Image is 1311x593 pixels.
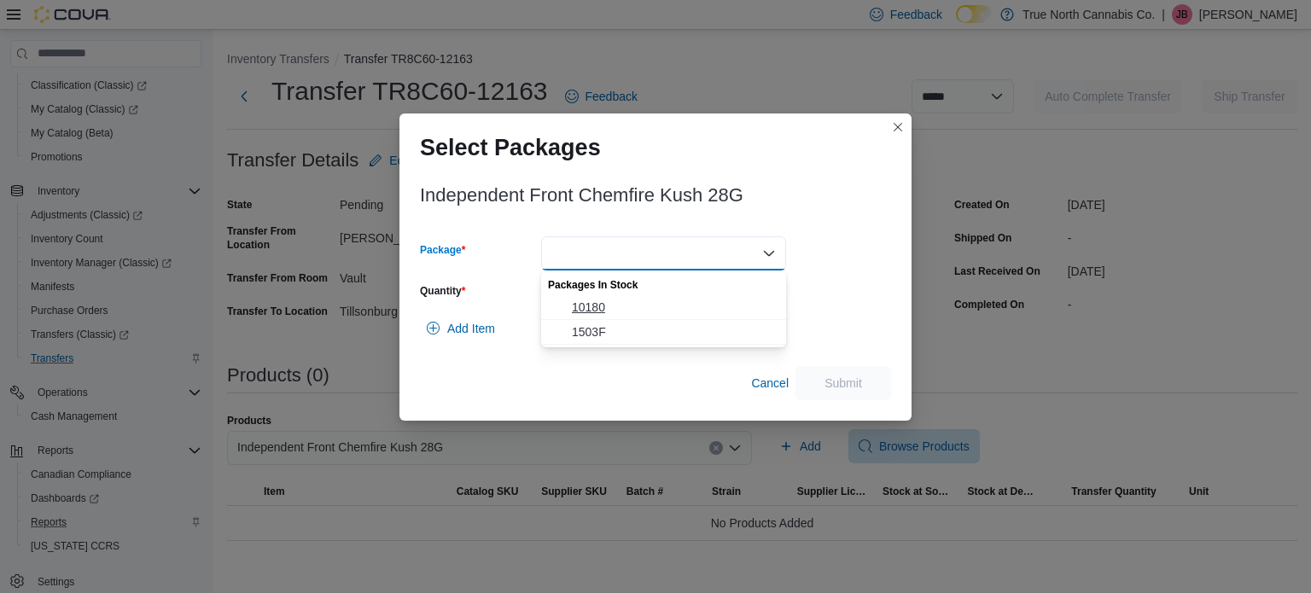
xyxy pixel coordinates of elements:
[751,375,789,392] span: Cancel
[795,366,891,400] button: Submit
[762,247,776,260] button: Close list of options
[824,375,862,392] span: Submit
[420,134,601,161] h1: Select Packages
[572,323,776,340] span: 1503F
[541,320,786,345] button: 1503F
[541,295,786,320] button: 10180
[888,117,908,137] button: Closes this modal window
[420,243,465,257] label: Package
[572,299,776,316] span: 10180
[420,185,743,206] h3: Independent Front Chemfire Kush 28G
[744,366,795,400] button: Cancel
[541,270,786,345] div: Choose from the following options
[420,311,502,346] button: Add Item
[420,284,465,298] label: Quantity
[447,320,495,337] span: Add Item
[541,270,786,295] div: Packages In Stock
